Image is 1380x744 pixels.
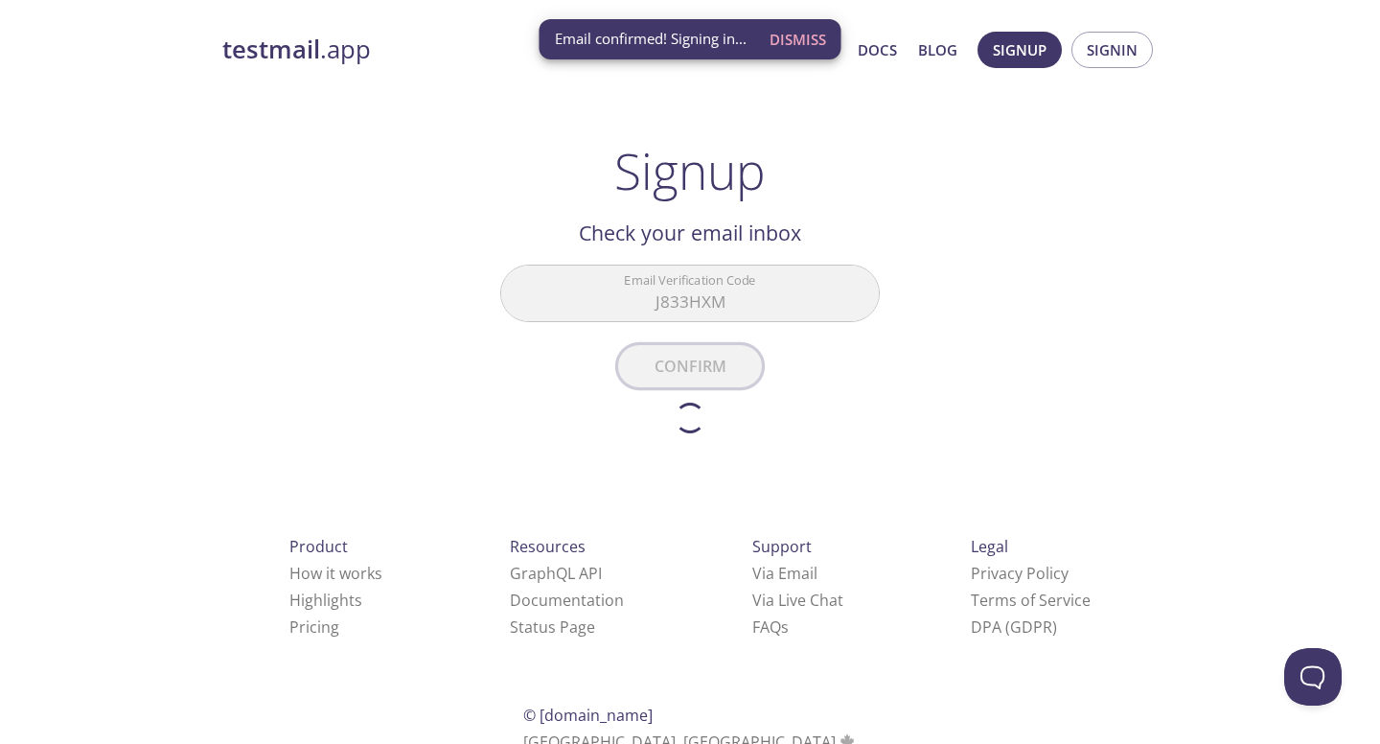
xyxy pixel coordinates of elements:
a: Docs [858,37,897,62]
button: Signup [977,32,1062,68]
a: Via Email [752,563,817,584]
button: Dismiss [762,21,834,58]
a: Via Live Chat [752,590,843,611]
h1: Signup [614,142,766,199]
span: Support [752,536,812,557]
a: Status Page [510,616,595,638]
span: Signin [1087,37,1138,62]
a: Documentation [510,590,624,611]
strong: testmail [222,33,320,66]
span: Email confirmed! Signing in... [555,29,747,49]
button: Signin [1071,32,1153,68]
span: s [781,616,789,638]
iframe: Help Scout Beacon - Open [1284,648,1342,706]
span: Resources [510,536,586,557]
span: Dismiss [770,27,826,52]
span: Legal [971,536,1008,557]
a: GraphQL API [510,563,602,584]
span: © [DOMAIN_NAME] [523,705,653,726]
a: Blog [918,37,957,62]
a: Terms of Service [971,590,1091,611]
a: FAQ [752,616,789,638]
a: Highlights [289,590,362,611]
a: DPA (GDPR) [971,616,1057,638]
a: Pricing [289,616,339,638]
span: Signup [993,37,1046,62]
span: Product [289,536,348,557]
h2: Check your email inbox [500,217,880,249]
a: testmail.app [222,34,673,66]
a: How it works [289,563,382,584]
a: Privacy Policy [971,563,1069,584]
